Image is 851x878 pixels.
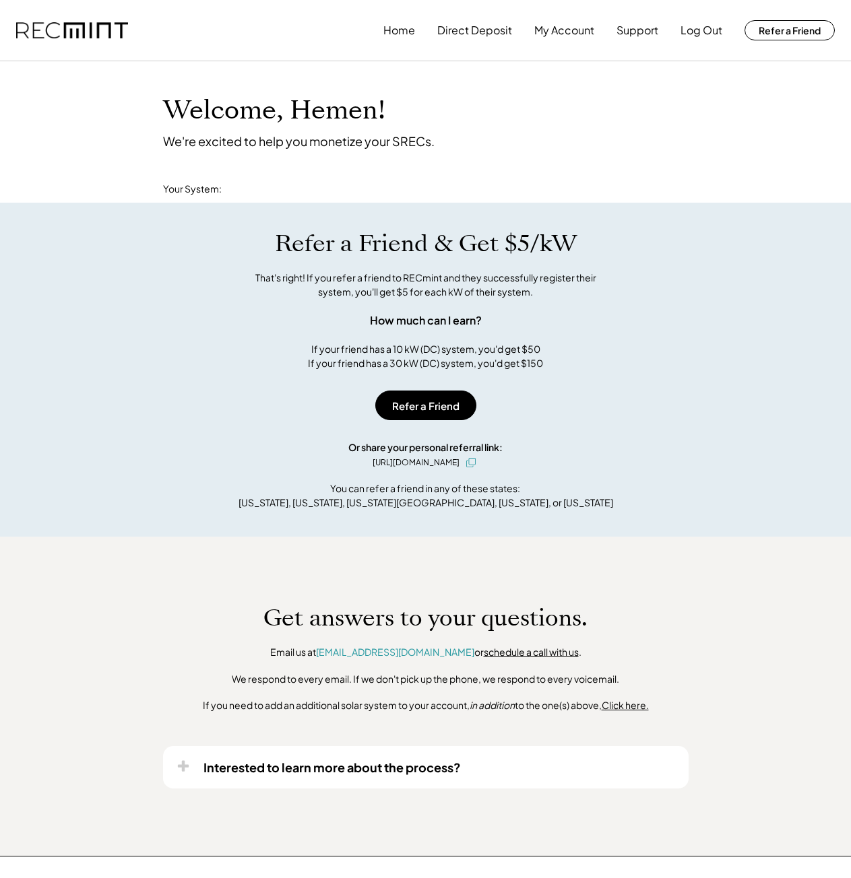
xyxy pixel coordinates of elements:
[239,481,613,510] div: You can refer a friend in any of these states: [US_STATE], [US_STATE], [US_STATE][GEOGRAPHIC_DATA...
[316,646,474,658] a: [EMAIL_ADDRESS][DOMAIN_NAME]
[163,95,385,127] h1: Welcome, Hemen!
[203,699,649,712] div: If you need to add an additional solar system to your account, to the one(s) above,
[373,457,460,469] div: [URL][DOMAIN_NAME]
[203,759,461,775] div: Interested to learn more about the process?
[370,312,482,329] div: How much can I earn?
[745,20,835,40] button: Refer a Friend
[681,17,722,44] button: Log Out
[470,699,515,711] em: in addition
[437,17,512,44] button: Direct Deposit
[383,17,415,44] button: Home
[16,22,128,39] img: recmint-logotype%403x.png
[463,454,479,471] button: click to copy
[275,230,577,258] h1: Refer a Friend & Get $5/kW
[484,646,579,658] a: schedule a call with us
[375,391,476,420] button: Refer a Friend
[232,673,619,686] div: We respond to every email. If we don't pick up the phone, we respond to every voicemail.
[348,440,503,454] div: Or share your personal referral link:
[534,17,594,44] button: My Account
[163,133,435,149] div: We're excited to help you monetize your SRECs.
[617,17,658,44] button: Support
[308,342,543,370] div: If your friend has a 10 kW (DC) system, you'd get $50 If your friend has a 30 kW (DC) system, you...
[163,182,222,196] div: Your System:
[241,271,611,299] div: That's right! If you refer a friend to RECmint and they successfully register their system, you'l...
[270,646,581,659] div: Email us at or .
[263,604,588,632] h1: Get answers to your questions.
[602,699,649,711] u: Click here.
